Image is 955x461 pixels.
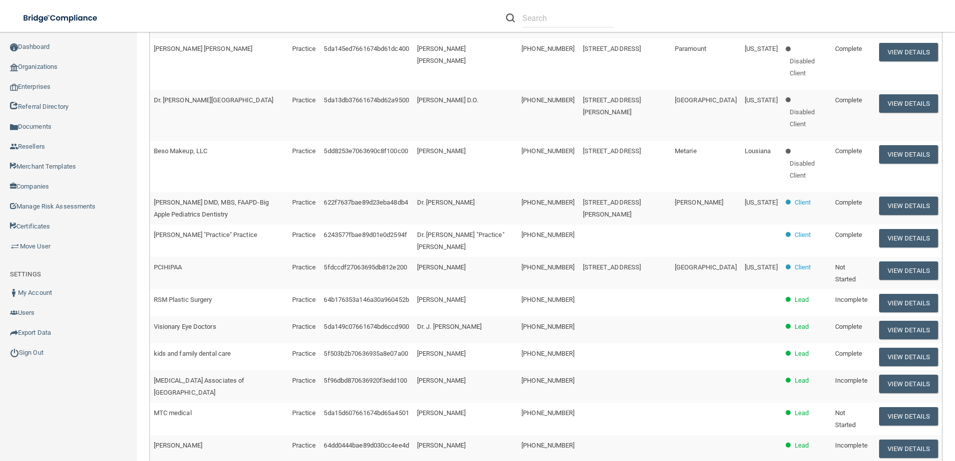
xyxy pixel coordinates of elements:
span: Dr. J. [PERSON_NAME] [417,323,481,330]
span: 64b176353a146a30a960452b [324,296,409,303]
span: Complete [835,96,863,104]
span: 5da149c07661674bd6ccd900 [324,323,409,330]
span: Complete [835,231,863,238]
span: 5da145ed7661674bd61dc400 [324,45,409,52]
span: Incomplete [835,377,868,384]
span: Complete [835,45,863,52]
img: icon-export.b9366987.png [10,329,18,337]
span: Practice [292,147,316,155]
p: Client [795,229,811,241]
span: [US_STATE] [745,263,778,271]
p: Lead [795,321,809,333]
p: Lead [795,375,809,387]
span: 5da15d607661674bd65a4501 [324,409,409,417]
button: View Details [879,229,938,247]
span: [PHONE_NUMBER] [521,263,574,271]
span: Practice [292,377,316,384]
span: [PERSON_NAME] [417,296,466,303]
span: [US_STATE] [745,96,778,104]
button: View Details [879,294,938,312]
span: 5da13db37661674bd62a9500 [324,96,409,104]
span: [PERSON_NAME] [154,442,202,449]
span: 5fdccdf27063695db812e200 [324,263,407,271]
span: [PERSON_NAME] [417,147,466,155]
span: [PHONE_NUMBER] [521,377,574,384]
img: organization-icon.f8decf85.png [10,63,18,71]
img: icon-users.e205127d.png [10,309,18,317]
span: [PERSON_NAME] [417,377,466,384]
span: [GEOGRAPHIC_DATA] [675,96,737,104]
input: Search [522,9,614,27]
span: Practice [292,231,316,238]
p: Disabled Client [790,158,827,182]
button: View Details [879,261,938,280]
span: RSM Plastic Surgery [154,296,212,303]
span: [PERSON_NAME] [675,199,723,206]
span: 64dd0444bae89d030cc4ee4d [324,442,409,449]
span: 5f503b2b70636935a8e07a00 [324,350,408,357]
span: [PHONE_NUMBER] [521,409,574,417]
span: Practice [292,96,316,104]
span: kids and family dental care [154,350,231,357]
span: [PERSON_NAME] D.O. [417,96,478,104]
span: [PERSON_NAME] [417,409,466,417]
iframe: Drift Widget Chat Controller [782,390,943,430]
label: SETTINGS [10,268,41,280]
span: Complete [835,350,863,357]
span: [STREET_ADDRESS] [583,263,641,271]
p: Client [795,261,811,273]
span: Practice [292,263,316,271]
span: Complete [835,323,863,330]
span: Complete [835,147,863,155]
span: [PHONE_NUMBER] [521,350,574,357]
span: Complete [835,199,863,206]
span: 5f96dbd870636920f3edd100 [324,377,407,384]
span: [US_STATE] [745,199,778,206]
span: [US_STATE] [745,45,778,52]
span: Practice [292,409,316,417]
span: Visionary Eye Doctors [154,323,216,330]
span: [PERSON_NAME] "Practice" Practice [154,231,257,238]
button: View Details [879,375,938,393]
span: Beso Makeup, LLC [154,147,208,155]
button: View Details [879,348,938,366]
span: Metarie [675,147,697,155]
img: ic_dashboard_dark.d01f4a41.png [10,43,18,51]
span: [PHONE_NUMBER] [521,199,574,206]
span: Paramount [675,45,706,52]
span: [PERSON_NAME] [417,350,466,357]
button: View Details [879,145,938,164]
span: Dr. [PERSON_NAME] [417,199,475,206]
span: 622f7637bae89d23eba48db4 [324,199,408,206]
img: ic_power_dark.7ecde6b1.png [10,348,19,357]
p: Client [795,197,811,209]
span: [STREET_ADDRESS][PERSON_NAME] [583,199,641,218]
span: Lousiana [745,147,771,155]
span: [PERSON_NAME] [PERSON_NAME] [154,45,253,52]
button: View Details [879,43,938,61]
span: [PHONE_NUMBER] [521,442,574,449]
span: Practice [292,350,316,357]
img: ic_reseller.de258add.png [10,143,18,151]
span: [PERSON_NAME] [417,263,466,271]
img: briefcase.64adab9b.png [10,241,20,251]
span: Dr. [PERSON_NAME][GEOGRAPHIC_DATA] [154,96,273,104]
p: Lead [795,294,809,306]
span: [GEOGRAPHIC_DATA] [675,263,737,271]
span: [PERSON_NAME] DMD, MBS, FAAPD-Big Apple Pediatrics Dentistry [154,199,269,218]
span: Dr. [PERSON_NAME] "Practice" [PERSON_NAME] [417,231,504,250]
span: [STREET_ADDRESS] [583,147,641,155]
span: [PERSON_NAME] [PERSON_NAME] [417,45,466,64]
span: Practice [292,323,316,330]
span: [STREET_ADDRESS] [583,45,641,52]
span: [PHONE_NUMBER] [521,96,574,104]
span: [STREET_ADDRESS][PERSON_NAME] [583,96,641,116]
p: Disabled Client [790,106,827,130]
span: Practice [292,199,316,206]
button: View Details [879,94,938,113]
button: View Details [879,197,938,215]
span: 6243577fbae89d01e0d2594f [324,231,407,238]
span: Practice [292,296,316,303]
span: PCIHIPAA [154,263,182,271]
img: icon-documents.8dae5593.png [10,123,18,131]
